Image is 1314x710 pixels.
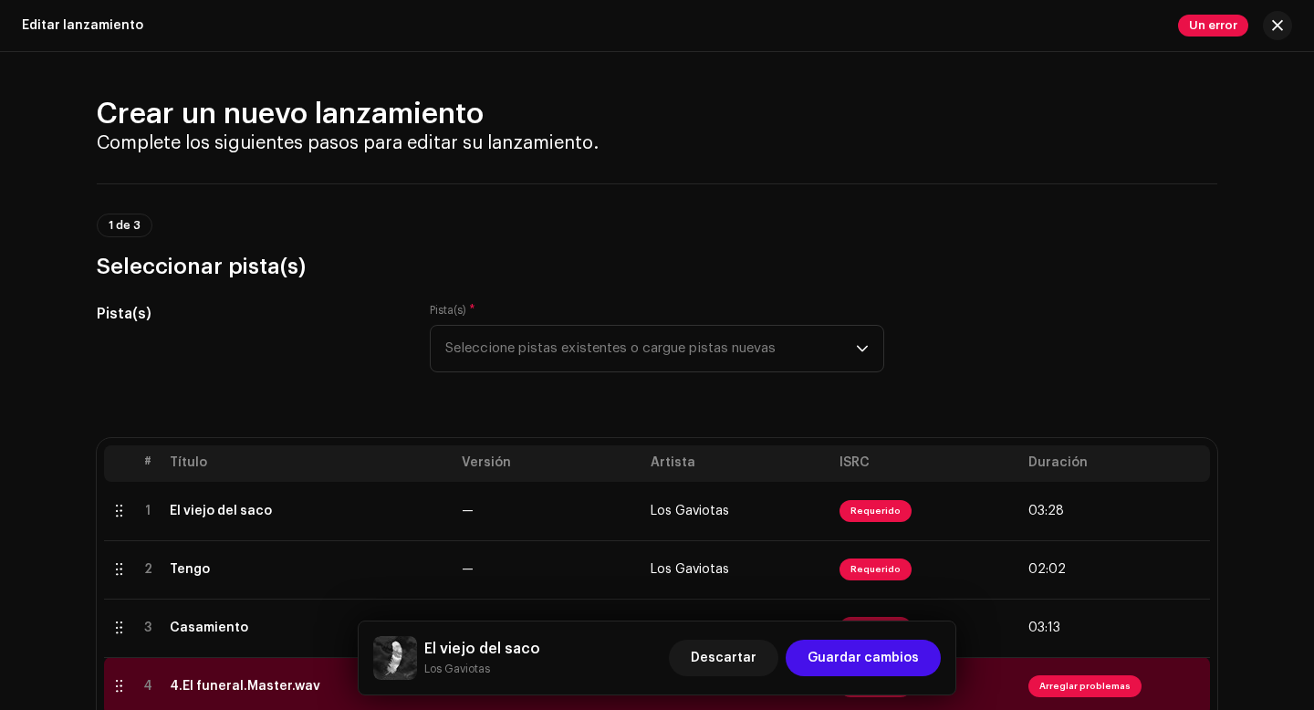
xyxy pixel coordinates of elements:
h4: Complete los siguientes pasos para editar su lanzamiento. [97,132,1217,154]
th: Versión [454,445,643,482]
span: 03:28 [1028,504,1064,518]
h5: El viejo del saco [424,638,540,660]
img: bdadcb61-a582-484a-9773-ee1e23dd406a [373,636,417,680]
span: Descartar [691,640,756,676]
button: Guardar cambios [786,640,941,676]
span: Requerido [839,617,912,639]
label: Pista(s) [430,303,475,318]
h2: Crear un nuevo lanzamiento [97,96,1217,132]
div: 4.El funeral.Master.wav [170,679,320,694]
span: — [462,563,474,576]
th: Artista [643,445,832,482]
span: Seleccione pistas existentes o cargue pistas nuevas [445,326,856,371]
span: Los Gaviotas [651,563,729,576]
span: — [462,505,474,517]
h5: Pista(s) [97,303,401,325]
div: dropdown trigger [856,326,869,371]
h3: Seleccionar pista(s) [97,252,1217,281]
span: Arreglar problemas [1028,675,1142,697]
span: Guardar cambios [808,640,919,676]
th: Duración [1021,445,1210,482]
th: Título [162,445,454,482]
th: ISRC [832,445,1021,482]
span: Requerido [839,559,912,580]
span: Requerido [839,500,912,522]
small: El viejo del saco [424,660,540,678]
span: Los Gaviotas [651,505,729,517]
span: 03:13 [1028,621,1060,635]
button: Descartar [669,640,778,676]
span: 02:02 [1028,562,1066,577]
